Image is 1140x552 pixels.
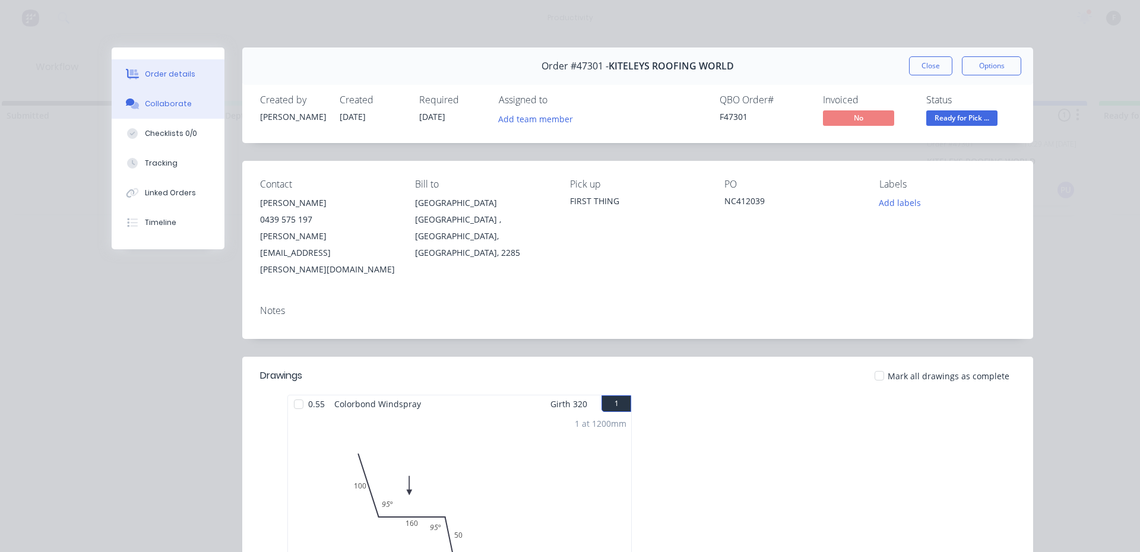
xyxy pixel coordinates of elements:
[260,94,325,106] div: Created by
[260,228,396,278] div: [PERSON_NAME][EMAIL_ADDRESS][PERSON_NAME][DOMAIN_NAME]
[340,94,405,106] div: Created
[145,158,178,169] div: Tracking
[419,94,484,106] div: Required
[415,211,551,261] div: [GEOGRAPHIC_DATA] , [GEOGRAPHIC_DATA], [GEOGRAPHIC_DATA], 2285
[260,305,1015,316] div: Notes
[260,110,325,123] div: [PERSON_NAME]
[720,94,809,106] div: QBO Order #
[888,370,1009,382] span: Mark all drawings as complete
[570,179,706,190] div: Pick up
[145,128,197,139] div: Checklists 0/0
[112,59,224,89] button: Order details
[962,56,1021,75] button: Options
[303,395,330,413] span: 0.55
[112,178,224,208] button: Linked Orders
[340,111,366,122] span: [DATE]
[145,217,176,228] div: Timeline
[823,94,912,106] div: Invoiced
[926,110,997,125] span: Ready for Pick ...
[415,195,551,261] div: [GEOGRAPHIC_DATA][GEOGRAPHIC_DATA] , [GEOGRAPHIC_DATA], [GEOGRAPHIC_DATA], 2285
[415,179,551,190] div: Bill to
[260,195,396,278] div: [PERSON_NAME]0439 575 197[PERSON_NAME][EMAIL_ADDRESS][PERSON_NAME][DOMAIN_NAME]
[112,119,224,148] button: Checklists 0/0
[112,89,224,119] button: Collaborate
[720,110,809,123] div: F47301
[499,110,579,126] button: Add team member
[909,56,952,75] button: Close
[575,417,626,430] div: 1 at 1200mm
[601,395,631,412] button: 1
[415,195,551,211] div: [GEOGRAPHIC_DATA]
[879,179,1015,190] div: Labels
[570,195,706,207] div: FIRST THING
[724,179,860,190] div: PO
[823,110,894,125] span: No
[112,208,224,237] button: Timeline
[260,211,396,228] div: 0439 575 197
[260,369,302,383] div: Drawings
[330,395,426,413] span: Colorbond Windspray
[112,148,224,178] button: Tracking
[260,195,396,211] div: [PERSON_NAME]
[419,111,445,122] span: [DATE]
[145,69,195,80] div: Order details
[873,195,927,211] button: Add labels
[541,61,609,72] span: Order #47301 -
[724,195,860,211] div: NC412039
[550,395,587,413] span: Girth 320
[499,94,617,106] div: Assigned to
[145,99,192,109] div: Collaborate
[926,110,997,128] button: Ready for Pick ...
[926,94,1015,106] div: Status
[145,188,196,198] div: Linked Orders
[609,61,734,72] span: KITELEYS ROOFING WORLD
[492,110,579,126] button: Add team member
[260,179,396,190] div: Contact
